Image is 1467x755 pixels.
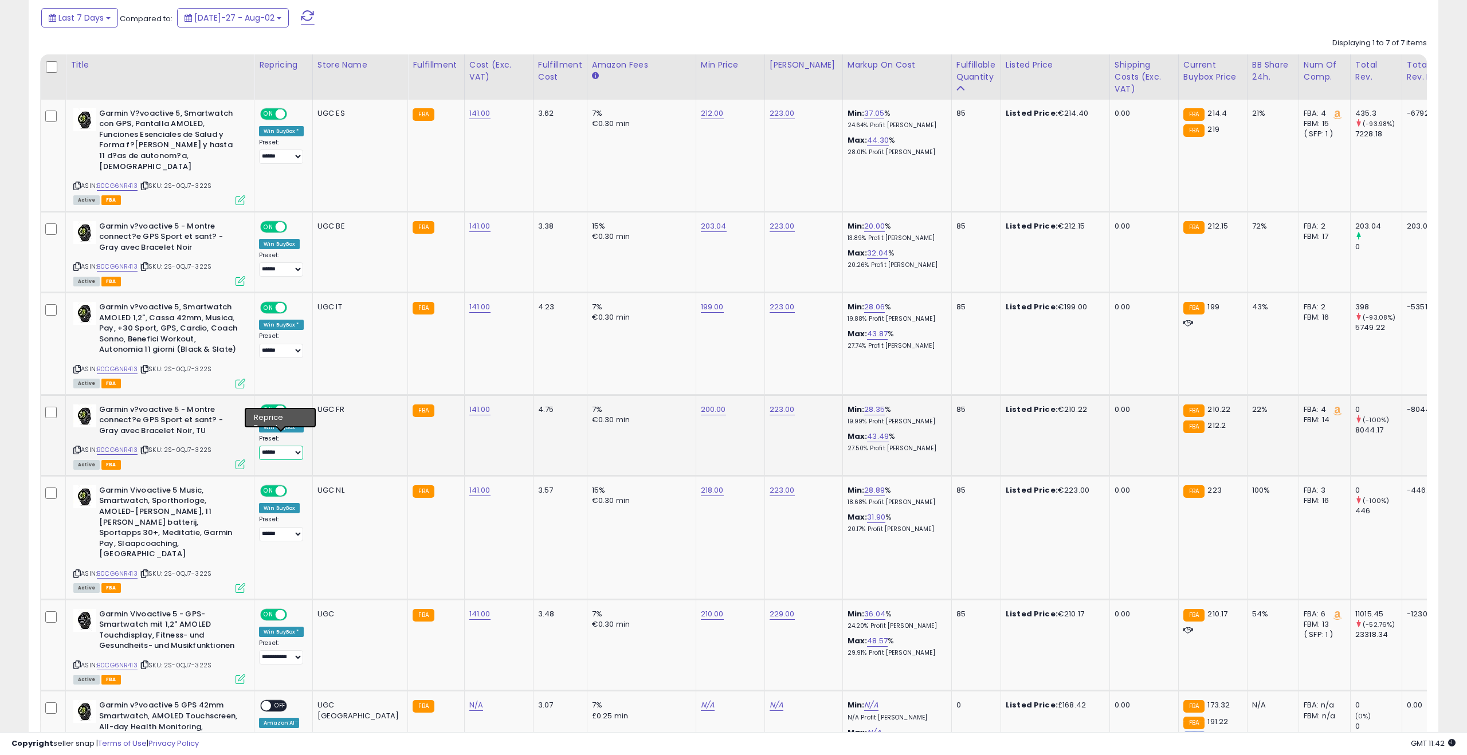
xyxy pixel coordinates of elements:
div: 85 [956,221,992,231]
b: Garmin Vivoactive 5 - GPS-Smartwatch mit 1,2" AMOLED Touchdisplay, Fitness- und Gesundheits- und ... [99,609,238,654]
span: FBA [101,583,121,593]
span: 199 [1207,301,1219,312]
div: UGC [GEOGRAPHIC_DATA] [317,700,399,721]
div: 100% [1252,485,1290,496]
div: 4.23 [538,302,578,312]
a: 141.00 [469,608,491,620]
div: % [848,512,943,533]
a: 48.57 [867,635,888,647]
div: 85 [956,302,992,312]
div: Title [70,59,249,71]
a: 200.00 [701,404,726,415]
a: 141.00 [469,108,491,119]
div: 43% [1252,302,1290,312]
b: Min: [848,404,865,415]
p: 28.01% Profit [PERSON_NAME] [848,148,943,156]
div: 7228.18 [1355,129,1402,139]
a: 37.05 [864,108,884,119]
img: 31SmWdj+bML._SL40_.jpg [73,609,96,632]
b: Garmin Vivoactive 5 Music, Smartwatch, Sporthorloge, AMOLED-[PERSON_NAME], 11 [PERSON_NAME] batte... [99,485,238,563]
a: 223.00 [770,485,795,496]
a: B0CG6NR413 [97,569,138,579]
small: (-52.76%) [1363,620,1395,629]
a: B0CG6NR413 [97,364,138,374]
span: FBA [101,277,121,286]
p: 18.68% Profit [PERSON_NAME] [848,498,943,506]
span: 223 [1207,485,1221,496]
div: €223.00 [1006,485,1101,496]
small: FBA [1183,609,1205,622]
div: 85 [956,485,992,496]
span: | SKU: 2S-0QJ7-322S [139,262,211,271]
span: 191.22 [1207,716,1228,727]
small: FBA [1183,700,1205,713]
a: 44.30 [867,135,889,146]
div: 0.00 [1115,302,1170,312]
b: Garmin v?voactive 5, Smartwatch AMOLED 1,2", Cassa 42mm, Musica, Pay, +30 Sport, GPS, Cardio, Coa... [99,302,238,358]
div: Preset: [259,139,304,164]
b: Max: [848,512,868,522]
a: 141.00 [469,485,491,496]
small: FBA [413,485,434,498]
a: 212.00 [701,108,724,119]
b: Max: [848,635,868,646]
b: Garmin v?voactive 5 - Montre connect?e GPS Sport et sant? - Gray avec Bracelet Noir, TU [99,404,238,439]
div: €210.17 [1006,609,1101,619]
div: 0.00 [1115,221,1170,231]
div: FBM: 16 [1304,312,1342,323]
small: FBA [1183,221,1205,234]
small: FBA [413,404,434,417]
div: 0 [1355,485,1402,496]
div: 0.00 [1115,404,1170,415]
img: 316DThoCeRL._SL40_.jpg [73,485,96,508]
b: Listed Price: [1006,404,1058,415]
div: Current Buybox Price [1183,59,1242,83]
div: % [848,431,943,453]
div: 4.75 [538,404,578,415]
span: Last 7 Days [58,12,104,23]
span: | SKU: 2S-0QJ7-322S [139,445,211,454]
span: ON [261,109,276,119]
div: 3.38 [538,221,578,231]
b: Listed Price: [1006,485,1058,496]
p: 19.99% Profit [PERSON_NAME] [848,418,943,426]
div: % [848,329,943,350]
div: 7% [592,700,687,710]
small: FBA [1183,124,1205,137]
span: ON [261,303,276,313]
span: OFF [285,486,304,496]
a: 223.00 [770,221,795,232]
span: 173.32 [1207,699,1230,710]
span: 210.22 [1207,404,1230,415]
b: Max: [848,328,868,339]
a: N/A [864,699,878,711]
div: Num of Comp. [1304,59,1346,83]
div: 7% [592,609,687,619]
div: 0.00 [1115,609,1170,619]
p: 20.17% Profit [PERSON_NAME] [848,525,943,533]
a: Terms of Use [98,738,147,749]
p: 19.88% Profit [PERSON_NAME] [848,315,943,323]
div: €0.30 min [592,231,687,242]
div: Win BuyBox * [259,320,304,330]
div: £168.42 [1006,700,1101,710]
div: ASIN: [73,108,245,204]
a: 141.00 [469,404,491,415]
div: 8044.17 [1355,425,1402,435]
div: FBM: 14 [1304,415,1342,425]
p: 24.64% Profit [PERSON_NAME] [848,121,943,129]
div: FBM: 13 [1304,619,1342,630]
div: FBA: 2 [1304,302,1342,312]
span: [DATE]-27 - Aug-02 [194,12,274,23]
span: | SKU: 2S-0QJ7-322S [139,660,211,670]
span: FBA [101,675,121,685]
span: OFF [285,405,304,415]
div: €0.30 min [592,496,687,506]
div: €0.30 min [592,619,687,630]
span: All listings currently available for purchase on Amazon [73,460,100,470]
div: 15% [592,221,687,231]
b: Listed Price: [1006,699,1058,710]
div: Preset: [259,435,304,461]
div: Preset: [259,516,304,541]
p: 27.74% Profit [PERSON_NAME] [848,342,943,350]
